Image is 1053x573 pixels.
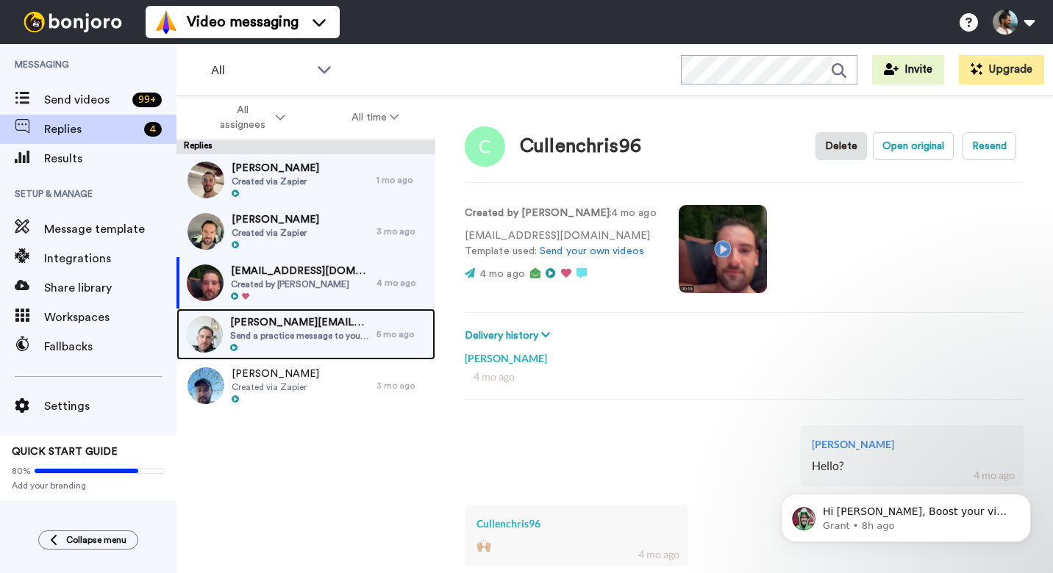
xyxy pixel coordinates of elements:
[12,480,165,491] span: Add your branding
[188,213,224,250] img: 6034aea8-17c3-4971-96d5-d35b60d0c7cf-thumb.jpg
[476,537,677,554] div: 🙌🏼
[465,228,657,259] p: [EMAIL_ADDRESS][DOMAIN_NAME] Template used:
[376,328,428,340] div: 5 mo ago
[963,132,1016,160] button: Resend
[230,330,369,342] span: Send a practice message to yourself
[230,315,369,330] span: [PERSON_NAME][EMAIL_ADDRESS][DOMAIN_NAME]
[12,465,31,477] span: 80%
[187,264,224,301] img: 71cf0378-a593-4ec7-b8fc-56a79ea1cdf8-thumb.jpg
[144,122,162,137] div: 4
[44,397,176,415] span: Settings
[176,140,435,154] div: Replies
[44,309,176,326] span: Workspaces
[44,220,176,238] span: Message template
[376,380,428,392] div: 3 mo ago
[232,381,319,393] span: Created via Zapier
[873,132,954,160] button: Open original
[44,150,176,167] span: Results
[176,154,435,206] a: [PERSON_NAME]Created via Zapier1 mo ago
[44,338,176,356] span: Fallbacks
[38,530,138,549] button: Collapse menu
[232,176,319,187] span: Created via Zapier
[187,12,299,32] span: Video messaging
[376,226,428,237] div: 3 mo ago
[759,463,1053,566] iframe: Intercom notifications message
[44,279,176,297] span: Share library
[232,161,319,176] span: [PERSON_NAME]
[872,55,944,84] button: Invite
[176,309,435,360] a: [PERSON_NAME][EMAIL_ADDRESS][DOMAIN_NAME]Send a practice message to yourself5 mo ago
[465,126,505,167] img: Image of Cullenchris96
[318,104,433,131] button: All time
[18,12,128,32] img: bj-logo-header-white.svg
[465,208,610,218] strong: Created by [PERSON_NAME]
[211,62,310,79] span: All
[44,120,138,138] span: Replies
[44,91,126,109] span: Send videos
[376,174,428,186] div: 1 mo ago
[232,212,319,227] span: [PERSON_NAME]
[186,316,223,353] img: 1bb7d341-9621-4195-b2dc-c4abdc8f49e7-thumb.jpg
[179,97,318,138] button: All assignees
[188,367,224,404] img: 677461f3-d81a-4c8c-bdc9-bb8162fad3ca-thumb.jpg
[176,206,435,257] a: [PERSON_NAME]Created via Zapier3 mo ago
[176,257,435,309] a: [EMAIL_ADDRESS][DOMAIN_NAME]Created by [PERSON_NAME]4 mo ago
[540,246,644,256] a: Send your own videos
[476,516,677,531] div: Cullenchris96
[231,264,369,278] span: [EMAIL_ADDRESS][DOMAIN_NAME]
[465,344,1024,366] div: [PERSON_NAME]
[520,136,641,157] div: Cullenchris96
[231,278,369,290] span: Created by [PERSON_NAME]
[12,447,118,457] span: QUICK START GUIDE
[66,534,126,546] span: Collapse menu
[154,10,178,34] img: vm-color.svg
[44,250,176,267] span: Integrations
[812,437,1012,452] div: [PERSON_NAME]
[959,55,1044,84] button: Upgrade
[812,458,1012,475] div: Hello?
[376,277,428,289] div: 4 mo ago
[213,103,273,132] span: All assignees
[232,227,319,239] span: Created via Zapier
[465,328,554,344] button: Delivery history
[474,370,1015,384] div: 4 mo ago
[132,93,162,107] div: 99 +
[638,547,679,562] div: 4 mo ago
[480,269,525,279] span: 4 mo ago
[176,360,435,411] a: [PERSON_NAME]Created via Zapier3 mo ago
[815,132,867,160] button: Delete
[465,206,657,221] p: : 4 mo ago
[188,162,224,198] img: fecb310c-aea7-4f91-b6c2-9ef2ea54c940-thumb.jpg
[232,367,319,381] span: [PERSON_NAME]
